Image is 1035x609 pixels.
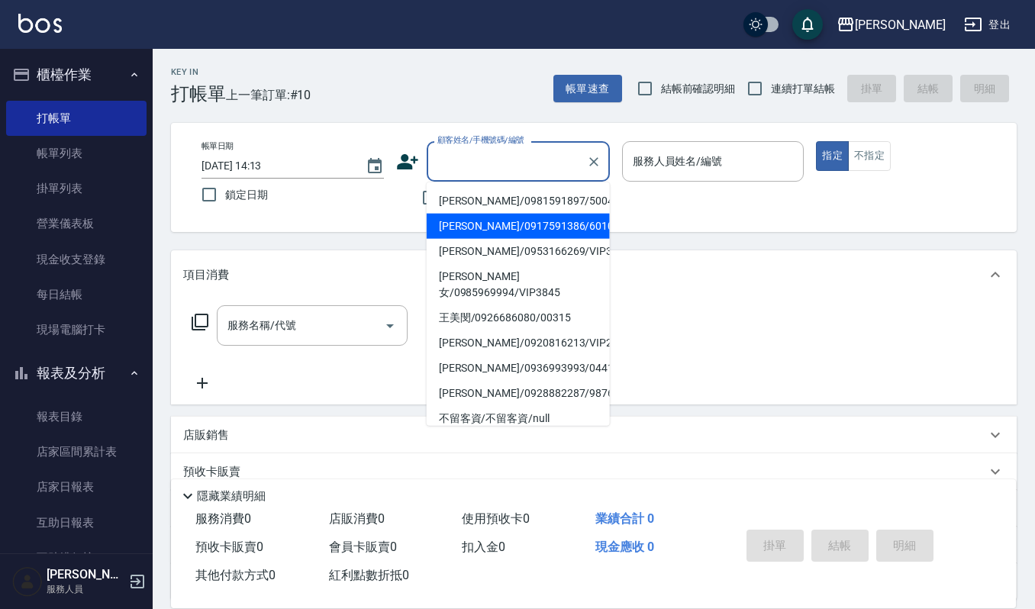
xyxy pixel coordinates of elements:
a: 店家日報表 [6,469,147,504]
li: [PERSON_NAME]女/0985969994/VIP3845 [427,264,610,305]
button: 指定 [816,141,849,171]
span: 現金應收 0 [595,540,654,554]
a: 現金收支登錄 [6,242,147,277]
span: 會員卡販賣 0 [329,540,397,554]
a: 每日結帳 [6,277,147,312]
span: 使用預收卡 0 [462,511,530,526]
a: 店家區間累計表 [6,434,147,469]
li: [PERSON_NAME]/0936993993/04411 [427,356,610,381]
label: 帳單日期 [202,140,234,152]
p: 預收卡販賣 [183,464,240,480]
div: [PERSON_NAME] [855,15,946,34]
a: 掛單列表 [6,171,147,206]
label: 顧客姓名/手機號碼/編號 [437,134,524,146]
button: 櫃檯作業 [6,55,147,95]
span: 鎖定日期 [225,187,268,203]
a: 現場電腦打卡 [6,312,147,347]
a: 報表目錄 [6,399,147,434]
button: Choose date, selected date is 2025-09-19 [356,148,393,185]
li: [PERSON_NAME]/0953166269/VIP3241 [427,239,610,264]
p: 店販銷售 [183,427,229,443]
li: [PERSON_NAME]/0981591897/500412 [427,188,610,214]
button: 登出 [958,11,1017,39]
span: 預收卡販賣 0 [195,540,263,554]
li: [PERSON_NAME]/0928882287/9876 [427,381,610,406]
span: 服務消費 0 [195,511,251,526]
button: 報表及分析 [6,353,147,393]
li: [PERSON_NAME]/0917591386/601022 [427,214,610,239]
img: Person [12,566,43,597]
span: 店販消費 0 [329,511,385,526]
a: 帳單列表 [6,136,147,171]
img: Logo [18,14,62,33]
a: 互助日報表 [6,505,147,540]
button: 不指定 [848,141,891,171]
span: 連續打單結帳 [771,81,835,97]
div: 項目消費 [171,250,1017,299]
li: [PERSON_NAME]/0920816213/VIP2026 [427,330,610,356]
button: save [792,9,823,40]
input: YYYY/MM/DD hh:mm [202,153,350,179]
h2: Key In [171,67,226,77]
div: 預收卡販賣 [171,453,1017,490]
span: 業績合計 0 [595,511,654,526]
span: 紅利點數折抵 0 [329,568,409,582]
h3: 打帳單 [171,83,226,105]
span: 上一筆訂單:#10 [226,85,311,105]
button: Open [378,314,402,338]
p: 隱藏業績明細 [197,488,266,504]
span: 結帳前確認明細 [661,81,736,97]
p: 服務人員 [47,582,124,596]
a: 互助排行榜 [6,540,147,575]
div: 店販銷售 [171,417,1017,453]
span: 扣入金 0 [462,540,505,554]
button: 帳單速查 [553,75,622,103]
span: 其他付款方式 0 [195,568,276,582]
p: 項目消費 [183,267,229,283]
a: 打帳單 [6,101,147,136]
li: 王美閔/0926686080/00315 [427,305,610,330]
li: 不留客資/不留客資/null [427,406,610,431]
button: Clear [583,151,605,172]
h5: [PERSON_NAME] [47,567,124,582]
a: 營業儀表板 [6,206,147,241]
button: [PERSON_NAME] [830,9,952,40]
